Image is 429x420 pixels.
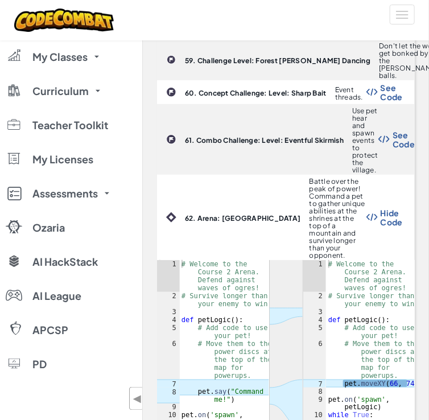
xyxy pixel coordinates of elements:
[303,292,326,308] div: 2
[157,260,180,292] div: 1
[157,292,180,308] div: 2
[303,411,326,419] div: 10
[303,324,326,340] div: 5
[14,9,114,32] img: CodeCombat logo
[32,257,98,267] span: AI HackStack
[366,88,378,96] img: Show Code Logo
[32,223,65,233] span: Ozaria
[303,380,326,388] div: 7
[378,135,390,143] img: Show Code Logo
[393,130,415,149] span: See Code
[157,80,415,104] a: 60. Concept Challenge: Level: Sharp Bait Event threads. Show Code Logo See Code
[32,52,88,62] span: My Classes
[303,260,326,292] div: 1
[185,214,301,223] b: 62. Arena: [GEOGRAPHIC_DATA]
[167,55,176,64] img: IconChallengeLevel.svg
[381,208,403,227] span: Hide Code
[366,213,378,221] img: Show Code Logo
[32,154,93,164] span: My Licenses
[185,136,344,145] b: 61. Combo Challenge: Level: Eventful Skirmish
[352,107,378,174] p: Use pet hear and spawn events to protect the village.
[157,403,180,411] div: 9
[166,134,176,145] img: IconChallengeLevel.svg
[303,316,326,324] div: 4
[310,178,366,259] p: Battle over the peak of power! Command a pet to gather unique abilities at the shrines at the top...
[32,86,89,96] span: Curriculum
[303,308,326,316] div: 3
[157,104,415,175] a: 61. Combo Challenge: Level: Eventful Skirmish Use pet hear and spawn events to protect the villag...
[157,39,415,80] a: 59. Challenge Level: Forest [PERSON_NAME] Dancing Don't let the wolf get bonked by the [PERSON_NA...
[157,324,180,340] div: 5
[157,316,180,324] div: 4
[185,56,370,65] b: 59. Challenge Level: Forest [PERSON_NAME] Dancing
[335,86,366,101] p: Event threads.
[157,380,180,388] div: 7
[166,87,176,97] img: IconChallengeLevel.svg
[157,340,180,380] div: 6
[185,89,327,97] b: 60. Concept Challenge: Level: Sharp Bait
[157,308,180,316] div: 3
[32,291,81,301] span: AI League
[32,188,98,199] span: Assessments
[32,120,108,130] span: Teacher Toolkit
[303,388,326,396] div: 8
[157,388,180,403] div: 8
[133,390,142,407] span: ◀
[166,212,176,223] img: IconIntro.svg
[381,83,403,101] span: See Code
[303,340,326,380] div: 6
[303,396,326,411] div: 9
